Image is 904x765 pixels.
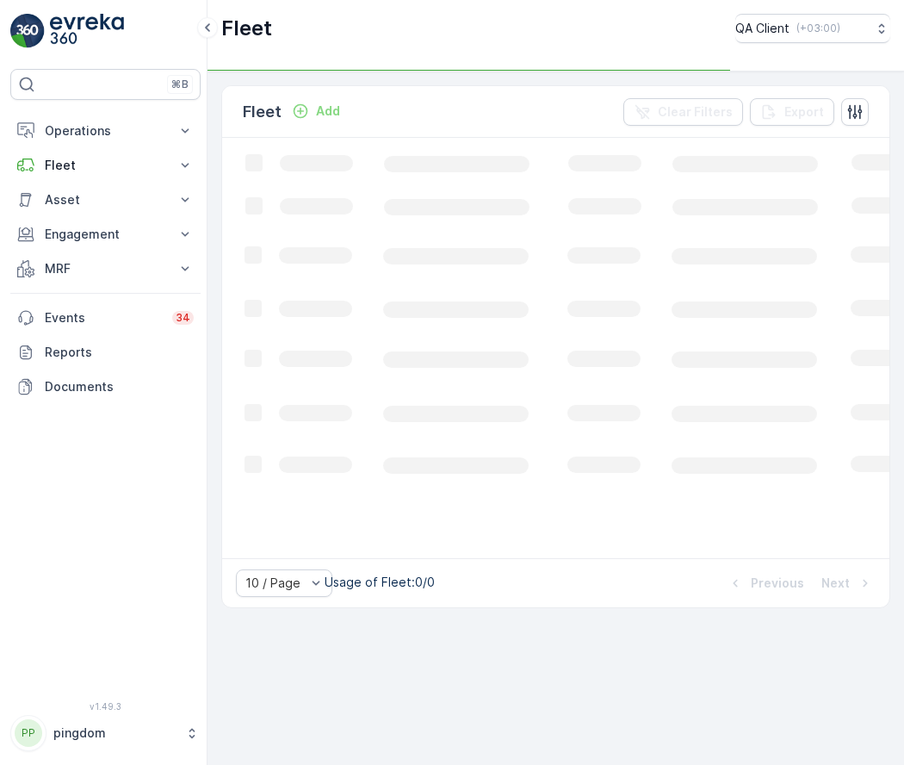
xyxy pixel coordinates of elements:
[10,370,201,404] a: Documents
[53,725,176,742] p: pingdom
[45,378,194,395] p: Documents
[45,157,166,174] p: Fleet
[10,301,201,335] a: Events34
[45,260,166,277] p: MRF
[176,311,190,325] p: 34
[751,575,804,592] p: Previous
[171,78,189,91] p: ⌘B
[316,103,340,120] p: Add
[750,98,834,126] button: Export
[820,573,876,594] button: Next
[735,20,789,37] p: QA Client
[10,183,201,217] button: Asset
[10,252,201,286] button: MRF
[10,701,201,712] span: v 1.49.3
[821,575,850,592] p: Next
[243,100,282,124] p: Fleet
[221,15,272,42] p: Fleet
[784,103,824,121] p: Export
[10,148,201,183] button: Fleet
[45,344,194,361] p: Reports
[325,574,435,591] p: Usage of Fleet : 0/0
[10,114,201,148] button: Operations
[285,101,347,121] button: Add
[10,217,201,252] button: Engagement
[45,191,166,208] p: Asset
[45,309,162,327] p: Events
[45,122,166,140] p: Operations
[735,14,890,43] button: QA Client(+03:00)
[10,715,201,751] button: PPpingdom
[10,335,201,370] a: Reports
[50,14,124,48] img: logo_light-DOdMpM7g.png
[796,22,840,35] p: ( +03:00 )
[725,573,806,594] button: Previous
[658,103,733,121] p: Clear Filters
[10,14,45,48] img: logo
[623,98,743,126] button: Clear Filters
[15,719,42,747] div: PP
[45,226,166,243] p: Engagement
